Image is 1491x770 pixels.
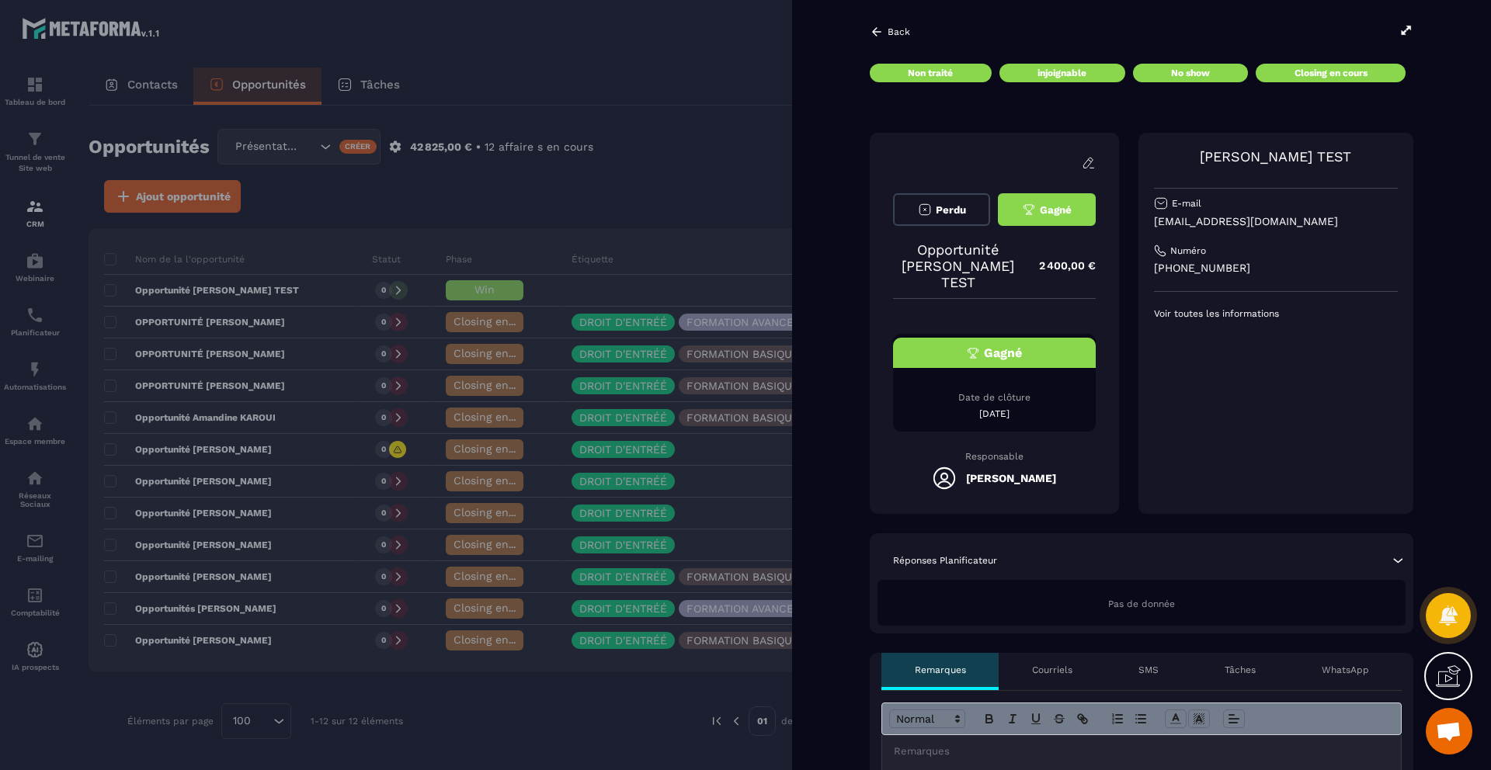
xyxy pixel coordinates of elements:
[893,451,1096,462] p: Responsable
[888,26,910,37] p: Back
[1154,307,1398,320] p: Voir toutes les informations
[1200,148,1351,165] a: [PERSON_NAME] TEST
[1154,261,1398,276] p: [PHONE_NUMBER]
[915,664,966,676] p: Remarques
[998,193,1095,226] button: Gagné
[1170,245,1206,257] p: Numéro
[1295,67,1368,79] p: Closing en cours
[1138,664,1159,676] p: SMS
[1225,664,1256,676] p: Tâches
[1040,204,1072,216] span: Gagné
[893,408,1096,420] p: [DATE]
[1426,708,1472,754] div: Ouvrir le chat
[1171,67,1210,79] p: No show
[966,472,1056,484] h5: [PERSON_NAME]
[936,204,966,216] span: Perdu
[1172,197,1201,210] p: E-mail
[1322,664,1369,676] p: WhatsApp
[893,193,990,226] button: Perdu
[1032,664,1072,676] p: Courriels
[1037,67,1086,79] p: injoignable
[984,345,1022,360] span: Gagné
[1108,598,1175,609] span: Pas de donnée
[893,554,997,567] p: Réponses Planificateur
[908,67,953,79] p: Non traité
[893,391,1096,404] p: Date de clôture
[1154,214,1398,229] p: [EMAIL_ADDRESS][DOMAIN_NAME]
[893,241,1024,290] p: Opportunité [PERSON_NAME] TEST
[1024,251,1096,281] p: 2 400,00 €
